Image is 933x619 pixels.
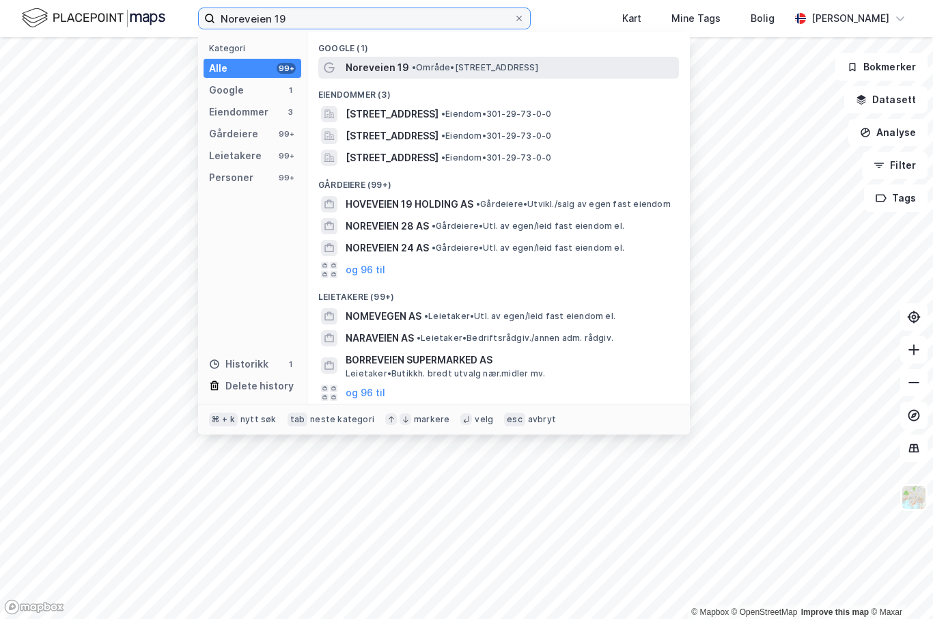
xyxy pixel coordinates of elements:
div: esc [504,413,525,426]
div: 3 [285,107,296,118]
div: Historikk [209,356,268,372]
div: avbryt [528,414,556,425]
span: • [412,62,416,72]
div: Google (1) [307,32,690,57]
div: Kategori [209,43,301,53]
span: Eiendom • 301-29-73-0-0 [441,152,551,163]
div: Bolig [751,10,775,27]
div: 1 [285,85,296,96]
a: Mapbox homepage [4,599,64,615]
span: Gårdeiere • Utvikl./salg av egen fast eiendom [476,199,671,210]
button: Analyse [848,119,928,146]
span: • [441,109,445,119]
div: Mine Tags [671,10,721,27]
div: 1 [285,359,296,370]
span: • [441,130,445,141]
span: [STREET_ADDRESS] [346,106,438,122]
a: Mapbox [691,607,729,617]
button: og 96 til [346,262,385,278]
span: • [476,199,480,209]
button: Filter [862,152,928,179]
div: Gårdeiere [209,126,258,142]
span: Eiendom • 301-29-73-0-0 [441,130,551,141]
div: Kart [622,10,641,27]
span: [STREET_ADDRESS] [346,150,438,166]
button: Bokmerker [835,53,928,81]
div: Alle [209,60,227,77]
div: nytt søk [240,414,277,425]
span: NOREVEIEN 28 AS [346,218,429,234]
div: [PERSON_NAME] [811,10,889,27]
div: Eiendommer (3) [307,79,690,103]
img: logo.f888ab2527a4732fd821a326f86c7f29.svg [22,6,165,30]
div: Kontrollprogram for chat [865,553,933,619]
span: HOVEVEIEN 19 HOLDING AS [346,196,473,212]
span: • [424,311,428,321]
div: 99+ [277,128,296,139]
span: Eiendom • 301-29-73-0-0 [441,109,551,120]
a: OpenStreetMap [732,607,798,617]
div: 99+ [277,150,296,161]
span: NARAVEIEN AS [346,330,414,346]
img: Z [901,484,927,510]
span: [STREET_ADDRESS] [346,128,438,144]
div: Personer [209,169,253,186]
input: Søk på adresse, matrikkel, gårdeiere, leietakere eller personer [215,8,514,29]
div: 99+ [277,63,296,74]
div: ⌘ + k [209,413,238,426]
button: Tags [864,184,928,212]
span: Leietaker • Bedriftsrådgiv./annen adm. rådgiv. [417,333,613,344]
span: Område • [STREET_ADDRESS] [412,62,538,73]
div: tab [288,413,308,426]
span: BORREVEIEN SUPERMARKED AS [346,352,673,368]
span: Gårdeiere • Utl. av egen/leid fast eiendom el. [432,243,624,253]
button: og 96 til [346,385,385,401]
span: • [417,333,421,343]
div: velg [475,414,493,425]
span: • [432,243,436,253]
span: Leietaker • Butikkh. bredt utvalg nær.midler mv. [346,368,545,379]
span: Noreveien 19 [346,59,409,76]
div: neste kategori [310,414,374,425]
div: Leietakere [209,148,262,164]
button: Datasett [844,86,928,113]
div: Gårdeiere (99+) [307,169,690,193]
div: Delete history [225,378,294,394]
div: 99+ [277,172,296,183]
a: Improve this map [801,607,869,617]
span: NOREVEIEN 24 AS [346,240,429,256]
span: NOMEVEGEN AS [346,308,421,325]
div: Leietakere (99+) [307,281,690,305]
span: • [432,221,436,231]
div: markere [414,414,449,425]
div: Google [209,82,244,98]
span: • [441,152,445,163]
iframe: Chat Widget [865,553,933,619]
span: Gårdeiere • Utl. av egen/leid fast eiendom el. [432,221,624,232]
span: Leietaker • Utl. av egen/leid fast eiendom el. [424,311,615,322]
div: Eiendommer [209,104,268,120]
